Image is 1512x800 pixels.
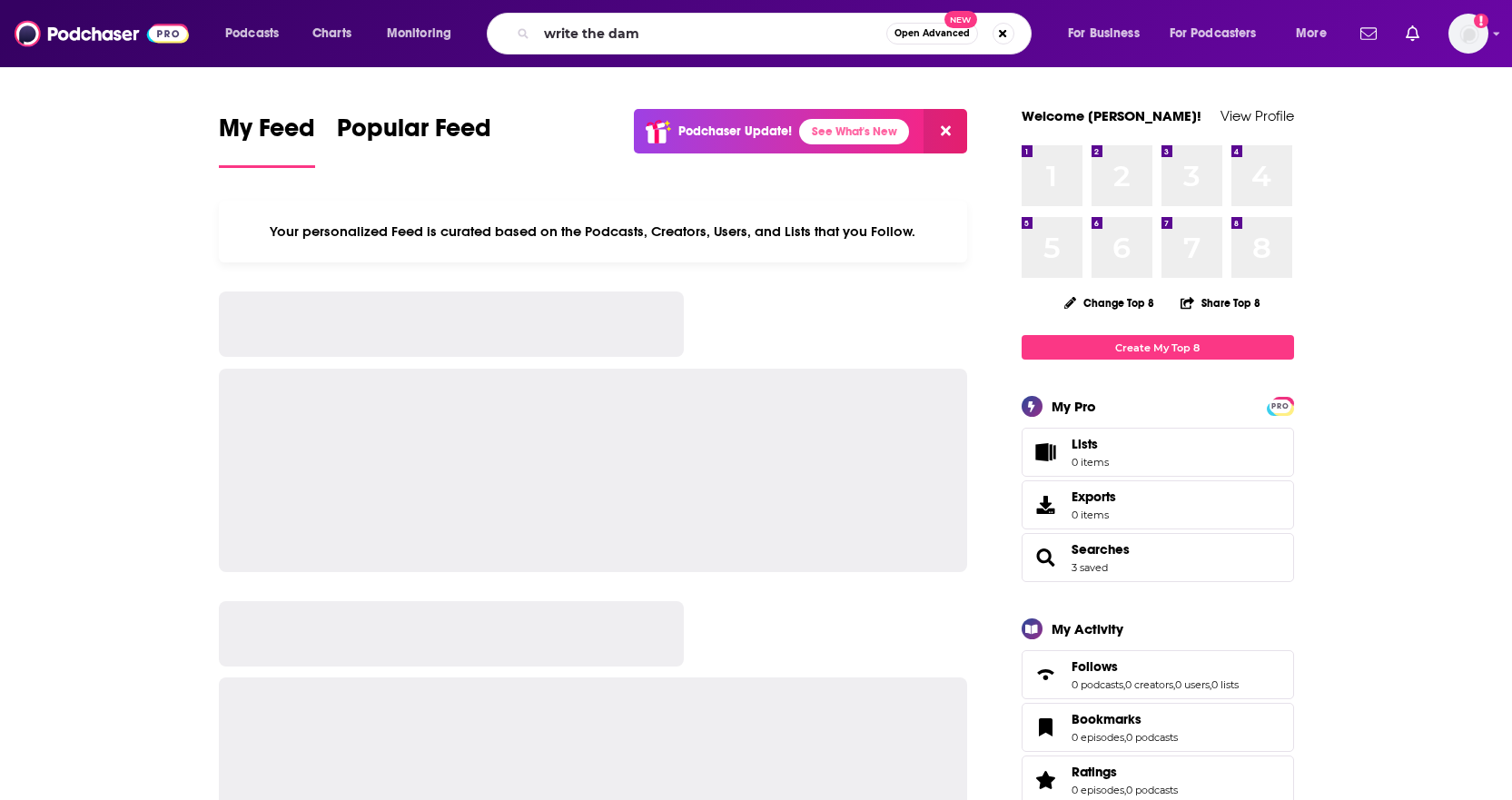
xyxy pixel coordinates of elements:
a: Follows [1072,658,1239,675]
div: My Pro [1052,398,1096,415]
span: Bookmarks [1072,711,1141,727]
a: See What's New [799,119,909,144]
button: open menu [1283,19,1349,48]
a: Popular Feed [337,113,491,168]
a: View Profile [1220,107,1294,124]
a: Ratings [1028,767,1064,793]
span: Follows [1022,650,1294,699]
a: Create My Top 8 [1022,335,1294,360]
a: 0 podcasts [1072,678,1123,691]
button: open menu [374,19,475,48]
span: Exports [1072,489,1116,505]
a: 3 saved [1072,561,1108,574]
span: , [1210,678,1211,691]
span: Lists [1072,436,1109,452]
button: Share Top 8 [1180,285,1261,321]
span: , [1173,678,1175,691]
span: PRO [1270,400,1291,413]
a: My Feed [219,113,315,168]
span: Exports [1028,492,1064,518]
span: Lists [1072,436,1098,452]
a: Bookmarks [1028,715,1064,740]
span: Ratings [1072,764,1117,780]
a: Exports [1022,480,1294,529]
div: My Activity [1052,620,1123,637]
a: Searches [1072,541,1130,558]
a: 0 lists [1211,678,1239,691]
a: Ratings [1072,764,1178,780]
a: 0 users [1175,678,1210,691]
span: My Feed [219,113,315,154]
img: User Profile [1448,14,1488,54]
a: 0 podcasts [1126,784,1178,796]
a: Show notifications dropdown [1353,18,1384,49]
span: For Podcasters [1170,21,1257,46]
div: Search podcasts, credits, & more... [504,13,1049,54]
span: Follows [1072,658,1118,675]
button: open menu [1158,19,1283,48]
a: 0 episodes [1072,784,1124,796]
span: Popular Feed [337,113,491,154]
a: Welcome [PERSON_NAME]! [1022,107,1201,124]
span: Monitoring [387,21,451,46]
img: Podchaser - Follow, Share and Rate Podcasts [15,16,189,51]
a: Lists [1022,428,1294,477]
span: New [944,11,977,28]
span: Bookmarks [1022,703,1294,752]
a: 0 podcasts [1126,731,1178,744]
button: Show profile menu [1448,14,1488,54]
a: Follows [1028,662,1064,687]
button: Change Top 8 [1053,291,1166,314]
span: Open Advanced [894,29,970,38]
span: More [1296,21,1327,46]
span: , [1124,731,1126,744]
span: 0 items [1072,456,1109,469]
input: Search podcasts, credits, & more... [537,19,886,48]
span: , [1124,784,1126,796]
a: Bookmarks [1072,711,1178,727]
span: For Business [1068,21,1140,46]
button: open menu [1055,19,1162,48]
span: Logged in as lilifeinberg [1448,14,1488,54]
span: Lists [1028,440,1064,465]
div: Your personalized Feed is curated based on the Podcasts, Creators, Users, and Lists that you Follow. [219,201,968,262]
span: 0 items [1072,509,1116,521]
a: Charts [301,19,362,48]
span: Charts [312,21,351,46]
a: PRO [1270,399,1291,412]
p: Podchaser Update! [678,123,792,139]
span: Podcasts [225,21,279,46]
svg: Add a profile image [1474,14,1488,28]
a: 0 episodes [1072,731,1124,744]
a: 0 creators [1125,678,1173,691]
span: , [1123,678,1125,691]
span: Searches [1022,533,1294,582]
a: Searches [1028,545,1064,570]
button: Open AdvancedNew [886,23,978,44]
a: Show notifications dropdown [1398,18,1427,49]
button: open menu [212,19,302,48]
